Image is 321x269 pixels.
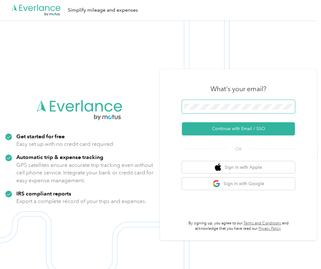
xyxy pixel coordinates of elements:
p: Easy set up with no credit card required [16,140,113,148]
strong: IRS compliant reports [16,190,71,197]
a: Privacy Policy [258,226,281,231]
button: Continue with Email / SSO [182,122,295,135]
h3: What's your email? [210,85,266,93]
div: Simplify mileage and expenses [68,6,138,14]
img: google logo [213,180,220,188]
p: GPS satellites ensure accurate trip tracking even without cell phone service. Integrate your bank... [16,161,154,184]
button: apple logoSign in with Apple [182,161,295,173]
button: google logoSign in with Google [182,178,295,190]
img: apple logo [215,163,221,171]
strong: Automatic trip & expense tracking [16,154,103,160]
p: By signing up, you agree to our and acknowledge that you have read our . [182,221,295,232]
span: OR [227,146,249,152]
p: Export a complete record of your trips and expenses. [16,197,146,205]
strong: Get started for free [16,133,65,140]
a: Terms and Conditions [243,221,281,226]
